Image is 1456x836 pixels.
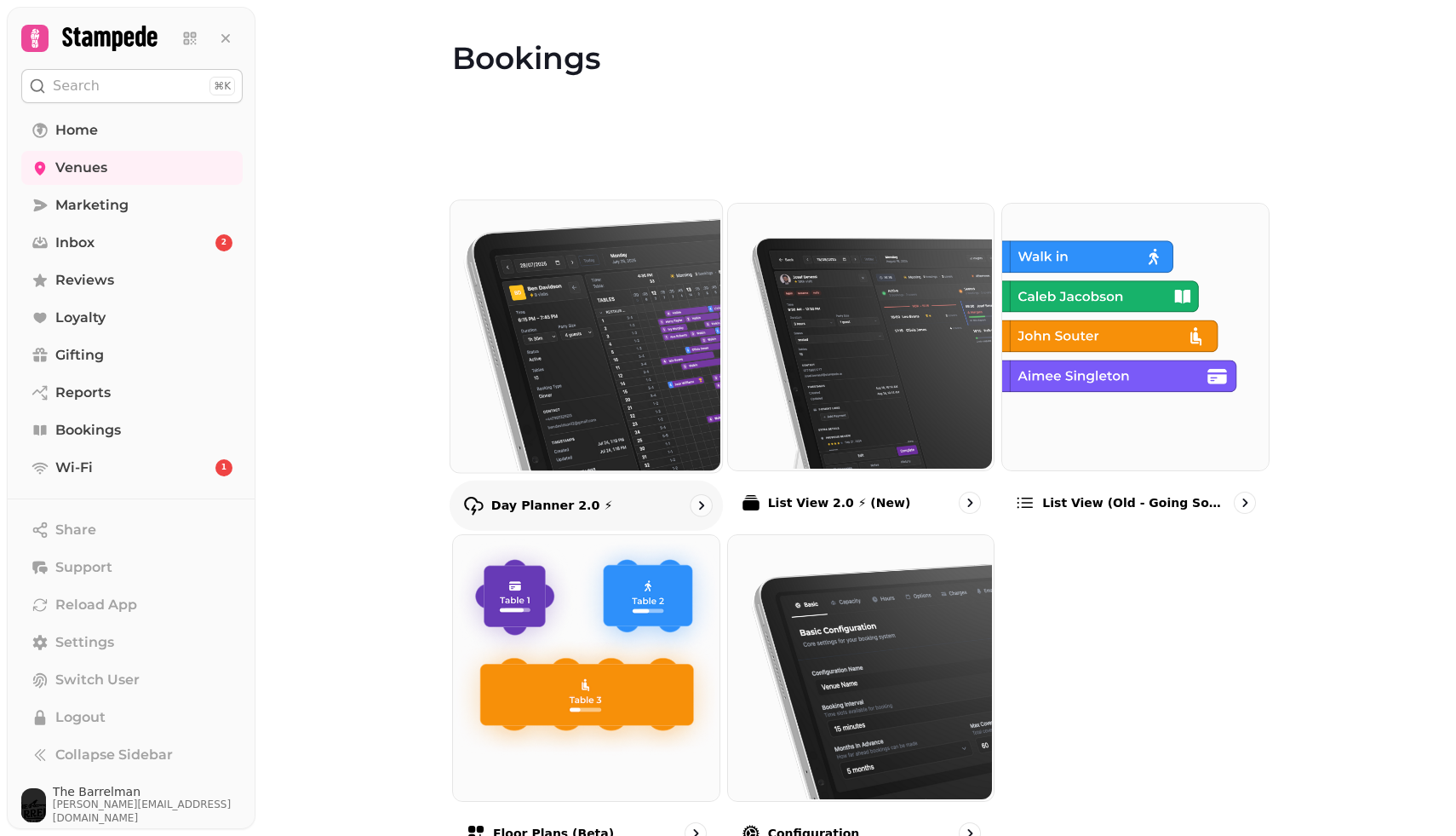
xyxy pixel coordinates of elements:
p: List View 2.0 ⚡ (New) [768,494,911,511]
span: Switch User [55,670,140,690]
img: List View 2.0 ⚡ (New) [726,202,993,469]
svg: go to [961,494,978,511]
a: Settings [21,626,243,660]
span: Wi-Fi [55,458,93,478]
span: Settings [55,632,114,653]
button: User avatarThe Barrelman[PERSON_NAME][EMAIL_ADDRESS][DOMAIN_NAME] [21,786,243,825]
span: Reviews [55,270,114,291]
span: Reload App [55,595,137,615]
a: Loyalty [21,301,243,335]
a: Bookings [21,413,243,447]
svg: go to [1236,494,1253,511]
a: Wi-Fi1 [21,451,243,485]
img: User avatar [21,788,46,822]
a: Gifting [21,338,243,372]
a: List view (Old - going soon)List view (Old - going soon) [1001,203,1270,528]
img: Day Planner 2.0 ⚡ [449,199,720,470]
button: Switch User [21,663,243,697]
a: Venues [21,151,243,185]
span: 1 [221,462,226,474]
button: Share [21,513,243,547]
span: Reports [55,383,111,403]
p: Day Planner 2.0 ⚡ [491,497,613,514]
span: Home [55,120,98,141]
button: Search⌘K [21,69,243,103]
span: 2 [221,237,226,249]
button: Logout [21,701,243,735]
img: List view (Old - going soon) [1000,202,1267,469]
span: Loyalty [55,308,106,328]
span: Inbox [55,233,95,253]
img: Configuration [726,533,993,800]
button: Reload App [21,588,243,622]
span: Support [55,557,112,578]
p: Search [53,76,100,96]
span: The Barrelman [53,786,243,798]
span: Logout [55,707,106,728]
button: Support [21,551,243,585]
span: Share [55,520,96,540]
span: [PERSON_NAME][EMAIL_ADDRESS][DOMAIN_NAME] [53,798,243,825]
a: Inbox2 [21,226,243,260]
a: Day Planner 2.0 ⚡Day Planner 2.0 ⚡ [450,199,723,530]
button: Collapse Sidebar [21,738,243,772]
span: Venues [55,158,107,178]
p: List view (Old - going soon) [1042,494,1227,511]
span: Collapse Sidebar [55,745,173,765]
img: Floor Plans (beta) [451,533,718,800]
a: List View 2.0 ⚡ (New)List View 2.0 ⚡ (New) [727,203,995,528]
span: Gifting [55,345,104,366]
svg: go to [692,497,709,514]
div: ⌘K [209,77,235,95]
span: Bookings [55,420,121,441]
a: Home [21,113,243,147]
a: Reports [21,376,243,410]
a: Marketing [21,188,243,222]
span: Marketing [55,195,129,216]
a: Reviews [21,263,243,297]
